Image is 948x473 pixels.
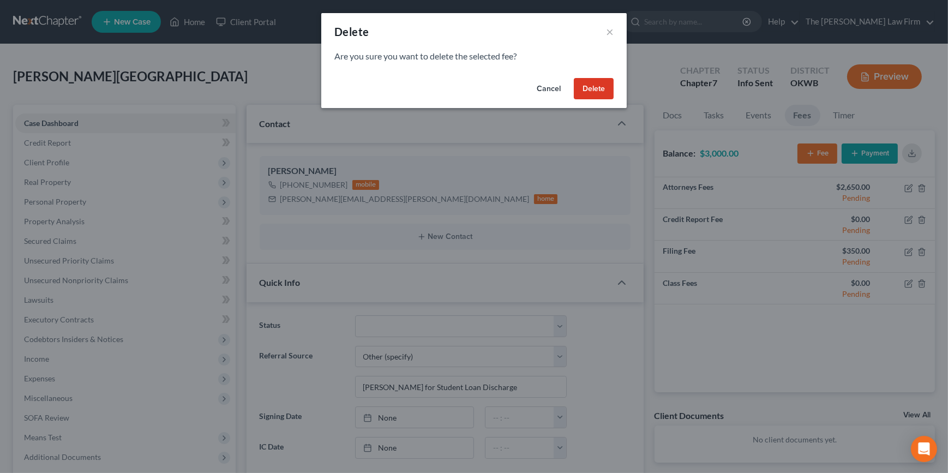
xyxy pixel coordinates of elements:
[528,78,569,100] button: Cancel
[334,24,369,39] div: Delete
[911,436,937,462] div: Open Intercom Messenger
[334,50,614,63] p: Are you sure you want to delete the selected fee?
[606,25,614,38] button: ×
[574,78,614,100] button: Delete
